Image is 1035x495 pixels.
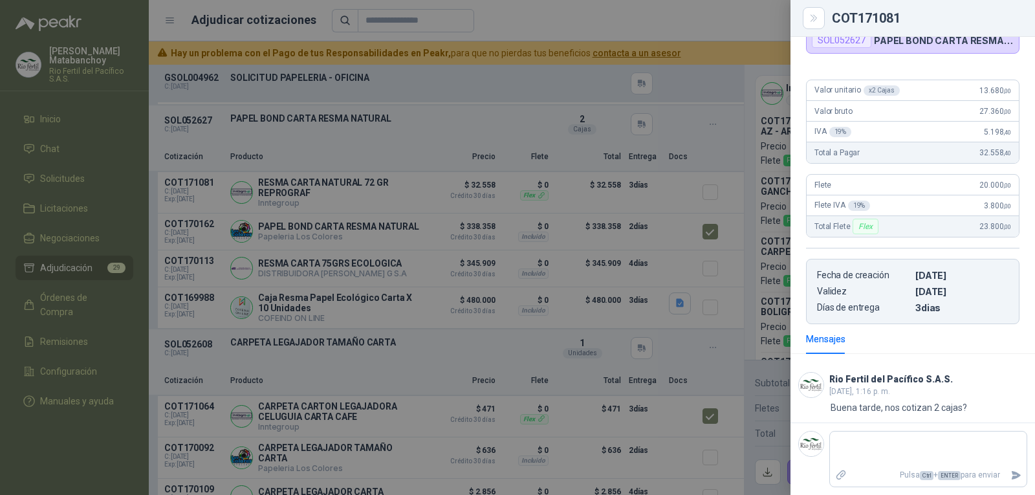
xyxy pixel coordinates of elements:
div: 19 % [848,201,871,211]
p: Validez [817,286,910,297]
p: [DATE] [915,270,1008,281]
span: ,40 [1003,149,1011,157]
div: Flex [853,219,878,234]
span: 5.198 [984,127,1011,137]
span: 27.360 [979,107,1011,116]
span: 20.000 [979,181,1011,190]
span: IVA [814,127,851,137]
span: ,00 [1003,203,1011,210]
span: 13.680 [979,86,1011,95]
img: Company Logo [799,373,823,397]
div: SOL052627 [812,32,871,48]
label: Adjuntar archivos [830,464,852,487]
p: Pulsa + para enviar [852,464,1006,487]
p: Fecha de creación [817,270,910,281]
span: ENTER [938,471,961,480]
button: Enviar [1005,464,1027,487]
span: 32.558 [979,148,1011,157]
p: 3 dias [915,302,1008,313]
div: Mensajes [806,332,845,346]
h3: Rio Fertil del Pacífico S.A.S. [829,376,953,383]
span: Total Flete [814,219,881,234]
div: COT171081 [832,12,1019,25]
span: Valor unitario [814,85,900,96]
span: ,00 [1003,87,1011,94]
span: ,00 [1003,223,1011,230]
img: Company Logo [799,432,823,456]
div: 19 % [829,127,852,137]
span: Flete [814,181,831,190]
p: PAPEL BOND CARTA RESMA NATURAL [874,35,1014,46]
span: ,00 [1003,182,1011,189]
p: Días de entrega [817,302,910,313]
div: x 2 Cajas [864,85,900,96]
span: Total a Pagar [814,148,860,157]
span: ,40 [1003,129,1011,136]
span: Valor bruto [814,107,852,116]
p: Buena tarde, nos cotizan 2 cajas? [831,401,967,415]
span: 23.800 [979,222,1011,231]
span: Flete IVA [814,201,870,211]
p: [DATE] [915,286,1008,297]
span: Ctrl [920,471,933,480]
button: Close [806,10,822,26]
span: [DATE], 1:16 p. m. [829,387,890,396]
span: ,00 [1003,108,1011,115]
span: 3.800 [984,201,1011,210]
